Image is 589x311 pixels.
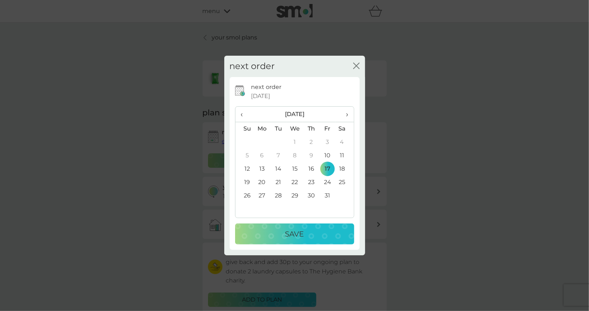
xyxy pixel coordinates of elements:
td: 19 [235,176,254,189]
h2: next order [230,61,275,72]
td: 3 [319,136,335,149]
td: 1 [286,136,303,149]
td: 29 [286,189,303,203]
td: 9 [303,149,319,162]
th: Fr [319,122,335,136]
th: We [286,122,303,136]
td: 2 [303,136,319,149]
td: 16 [303,162,319,176]
span: [DATE] [251,91,270,101]
td: 26 [235,189,254,203]
th: Tu [270,122,286,136]
td: 6 [254,149,270,162]
td: 30 [303,189,319,203]
td: 24 [319,176,335,189]
td: 21 [270,176,286,189]
td: 14 [270,162,286,176]
td: 12 [235,162,254,176]
p: Save [285,228,304,240]
td: 15 [286,162,303,176]
th: Mo [254,122,270,136]
td: 8 [286,149,303,162]
button: Save [235,223,354,244]
td: 17 [319,162,335,176]
td: 31 [319,189,335,203]
button: close [353,63,360,70]
td: 4 [335,136,354,149]
th: [DATE] [254,107,336,122]
th: Sa [335,122,354,136]
p: next order [251,82,281,92]
td: 28 [270,189,286,203]
span: ‹ [241,107,248,122]
td: 13 [254,162,270,176]
td: 5 [235,149,254,162]
td: 25 [335,176,354,189]
th: Su [235,122,254,136]
td: 27 [254,189,270,203]
td: 11 [335,149,354,162]
span: › [341,107,348,122]
th: Th [303,122,319,136]
td: 18 [335,162,354,176]
td: 22 [286,176,303,189]
td: 20 [254,176,270,189]
td: 10 [319,149,335,162]
td: 23 [303,176,319,189]
td: 7 [270,149,286,162]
